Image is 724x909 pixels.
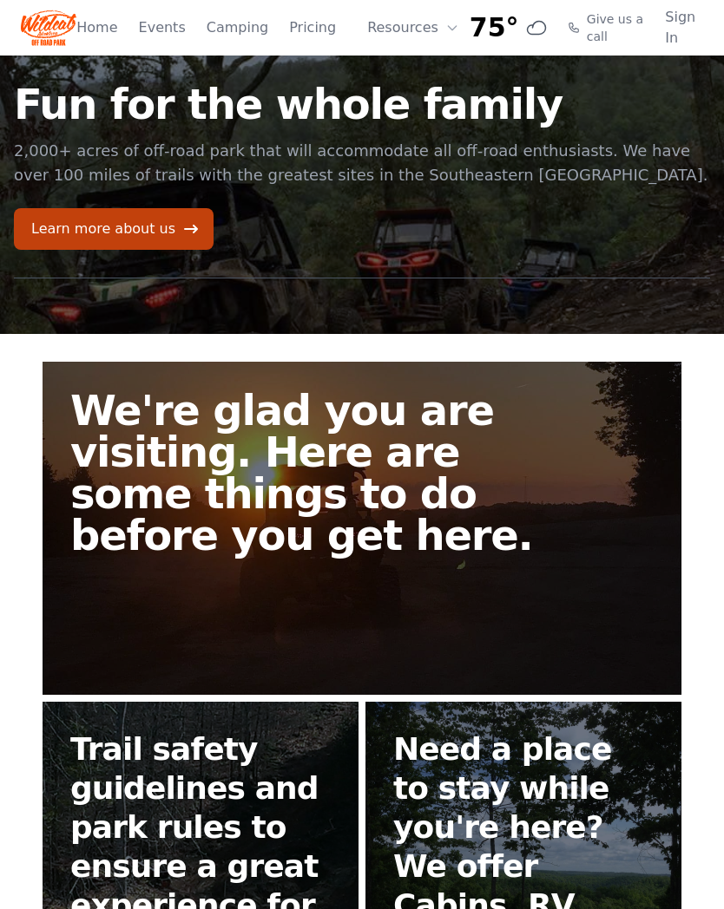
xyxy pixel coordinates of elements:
a: We're glad you are visiting. Here are some things to do before you get here. [43,362,681,695]
img: Wildcat Logo [21,7,76,49]
p: 2,000+ acres of off-road park that will accommodate all off-road enthusiasts. We have over 100 mi... [14,139,710,187]
a: Pricing [289,17,336,38]
button: Resources [357,10,470,45]
a: Sign In [665,7,703,49]
h1: Fun for the whole family [14,83,710,125]
a: Home [76,17,117,38]
span: 75° [470,12,519,43]
a: Learn more about us [14,208,214,250]
a: Give us a call [568,10,645,45]
h2: We're glad you are visiting. Here are some things to do before you get here. [70,389,570,556]
a: Camping [207,17,268,38]
span: Give us a call [587,10,645,45]
a: Events [139,17,186,38]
